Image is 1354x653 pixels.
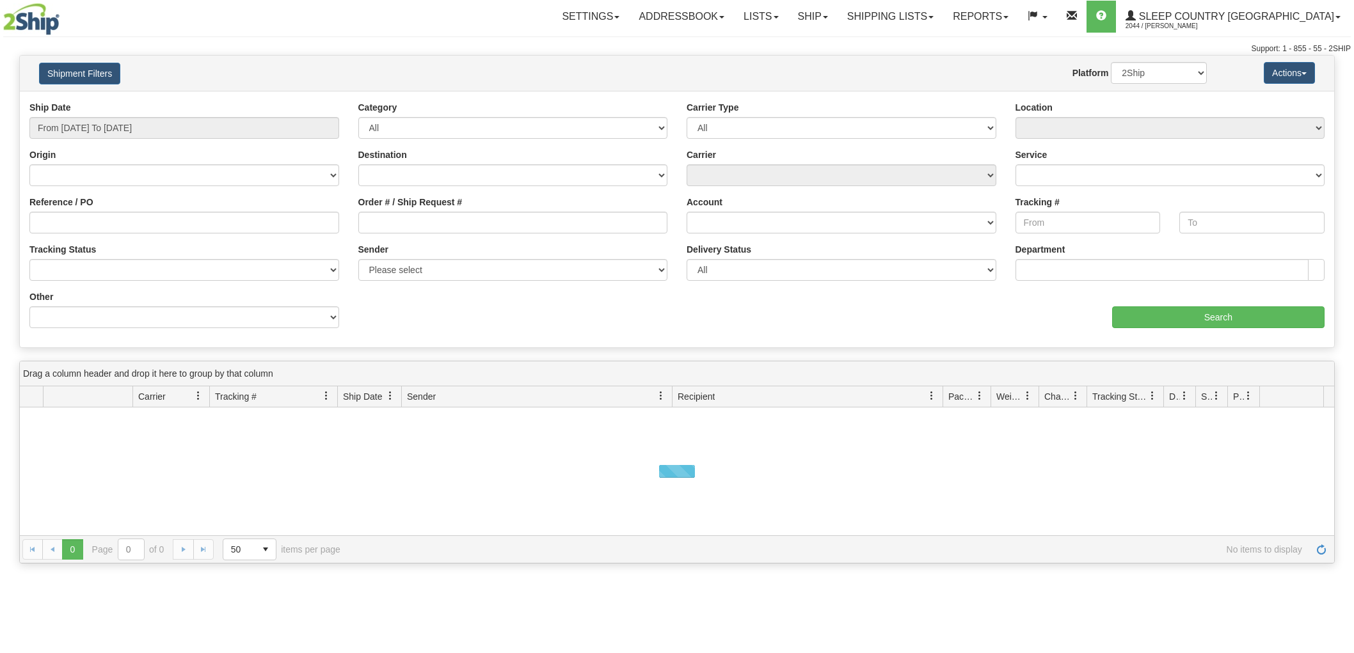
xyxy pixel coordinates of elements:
input: Search [1112,306,1325,328]
label: Carrier [687,148,716,161]
span: No items to display [358,544,1302,555]
a: Lists [734,1,788,33]
label: Category [358,101,397,114]
span: Page 0 [62,539,83,560]
button: Actions [1264,62,1315,84]
a: Ship [788,1,838,33]
label: Tracking # [1015,196,1060,208]
a: Delivery Status filter column settings [1174,385,1195,407]
a: Pickup Status filter column settings [1238,385,1259,407]
span: Delivery Status [1169,390,1180,403]
div: Support: 1 - 855 - 55 - 2SHIP [3,43,1351,54]
a: Weight filter column settings [1017,385,1039,407]
span: 2044 / [PERSON_NAME] [1126,20,1222,33]
label: Order # / Ship Request # [358,196,463,208]
span: Page of 0 [92,539,164,560]
label: Reference / PO [29,196,93,208]
span: Shipment Issues [1201,390,1212,403]
a: Charge filter column settings [1065,385,1087,407]
span: Tracking # [215,390,257,403]
label: Destination [358,148,407,161]
span: Sender [407,390,436,403]
a: Refresh [1311,539,1332,560]
input: To [1179,212,1325,233]
a: Sleep Country [GEOGRAPHIC_DATA] 2044 / [PERSON_NAME] [1116,1,1350,33]
span: Sleep Country [GEOGRAPHIC_DATA] [1136,11,1334,22]
a: Ship Date filter column settings [379,385,401,407]
label: Other [29,290,53,303]
div: grid grouping header [20,361,1334,386]
a: Shipping lists [838,1,943,33]
label: Origin [29,148,56,161]
span: 50 [231,543,248,556]
span: Packages [948,390,975,403]
span: Ship Date [343,390,382,403]
input: From [1015,212,1161,233]
a: Recipient filter column settings [921,385,943,407]
label: Location [1015,101,1053,114]
span: Charge [1044,390,1071,403]
a: Settings [552,1,629,33]
img: logo2044.jpg [3,3,60,35]
label: Tracking Status [29,243,96,256]
span: Carrier [138,390,166,403]
label: Sender [358,243,388,256]
a: Packages filter column settings [969,385,991,407]
a: Carrier filter column settings [187,385,209,407]
button: Shipment Filters [39,63,120,84]
span: select [255,539,276,560]
label: Delivery Status [687,243,751,256]
label: Platform [1072,67,1109,79]
span: Pickup Status [1233,390,1244,403]
span: Weight [996,390,1023,403]
a: Reports [943,1,1018,33]
a: Tracking Status filter column settings [1142,385,1163,407]
label: Department [1015,243,1065,256]
iframe: chat widget [1325,261,1353,391]
a: Tracking # filter column settings [315,385,337,407]
a: Shipment Issues filter column settings [1206,385,1227,407]
label: Account [687,196,722,208]
label: Carrier Type [687,101,738,114]
a: Addressbook [629,1,734,33]
span: items per page [223,539,340,560]
label: Service [1015,148,1047,161]
label: Ship Date [29,101,71,114]
span: Page sizes drop down [223,539,276,560]
a: Sender filter column settings [650,385,672,407]
span: Recipient [678,390,715,403]
span: Tracking Status [1092,390,1148,403]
